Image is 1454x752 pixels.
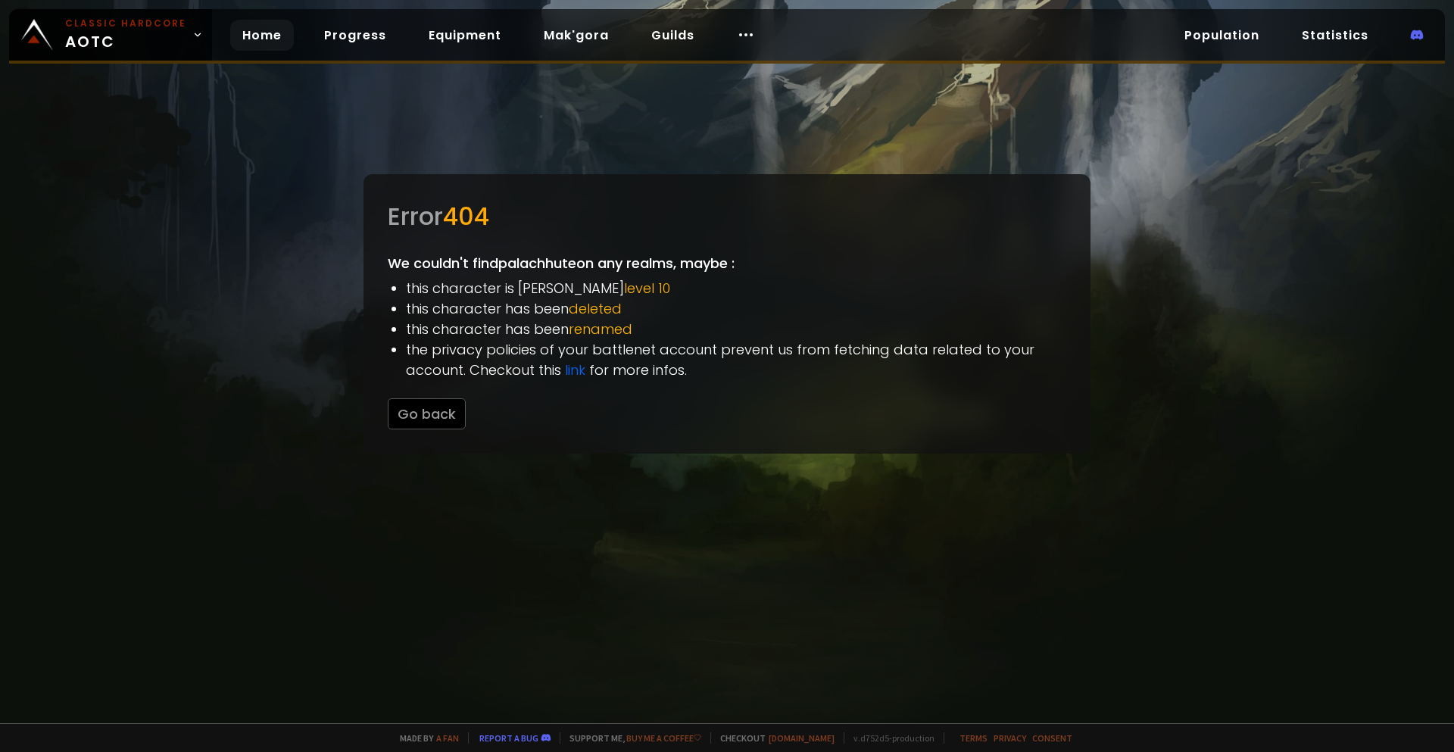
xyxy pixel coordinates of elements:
li: this character has been [406,298,1066,319]
span: deleted [569,299,622,318]
a: Home [230,20,294,51]
a: a fan [436,732,459,744]
a: Go back [388,404,466,423]
a: Population [1172,20,1271,51]
span: Checkout [710,732,835,744]
a: Privacy [994,732,1026,744]
span: level 10 [624,279,670,298]
a: Terms [959,732,988,744]
span: Made by [391,732,459,744]
a: Consent [1032,732,1072,744]
a: Report a bug [479,732,538,744]
a: [DOMAIN_NAME] [769,732,835,744]
li: this character is [PERSON_NAME] [406,278,1066,298]
a: Progress [312,20,398,51]
button: Go back [388,398,466,429]
a: Classic HardcoreAOTC [9,9,212,61]
div: We couldn't find palachhute on any realms, maybe : [363,174,1090,454]
small: Classic Hardcore [65,17,186,30]
a: link [565,360,585,379]
a: Mak'gora [532,20,621,51]
div: Error [388,198,1066,235]
a: Guilds [639,20,707,51]
span: renamed [569,320,632,339]
a: Buy me a coffee [626,732,701,744]
span: v. d752d5 - production [844,732,934,744]
span: AOTC [65,17,186,53]
a: Equipment [417,20,513,51]
a: Statistics [1290,20,1381,51]
li: this character has been [406,319,1066,339]
span: Support me, [560,732,701,744]
span: 404 [443,199,489,233]
li: the privacy policies of your battlenet account prevent us from fetching data related to your acco... [406,339,1066,380]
